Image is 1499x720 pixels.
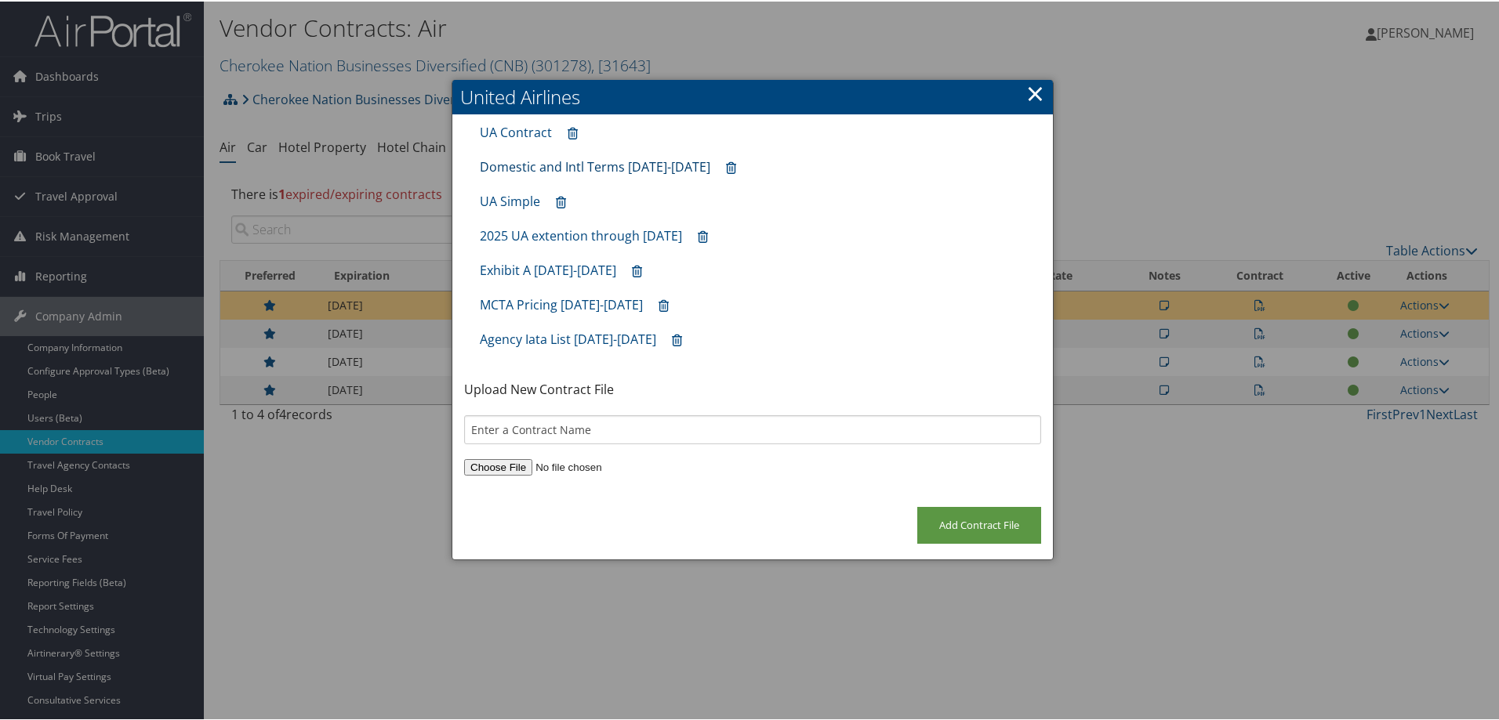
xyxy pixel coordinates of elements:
p: Upload New Contract File [464,378,1041,399]
a: Remove contract [624,255,650,284]
a: 2025 UA extention through [DATE] [480,226,682,243]
a: Remove contract [664,324,690,353]
input: Enter a Contract Name [464,414,1041,443]
input: Add Contract File [917,505,1041,542]
a: Exhibit A [DATE]-[DATE] [480,260,616,277]
a: Remove contract [548,186,574,215]
a: UA Contract [480,122,552,139]
a: Domestic and Intl Terms [DATE]-[DATE] [480,157,710,174]
a: Remove contract [560,118,586,147]
a: Remove contract [718,152,744,181]
a: MCTA Pricing [DATE]-[DATE] [480,295,643,312]
a: Agency Iata List [DATE]-[DATE] [480,329,656,346]
a: × [1026,76,1044,107]
a: Remove contract [690,221,716,250]
a: Remove contract [651,290,677,319]
a: UA Simple [480,191,540,208]
h2: United Airlines [452,78,1053,113]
